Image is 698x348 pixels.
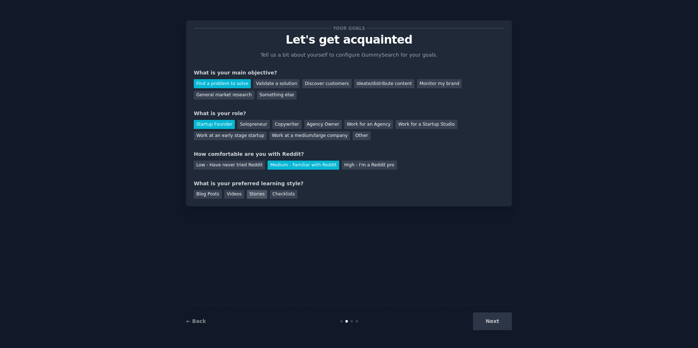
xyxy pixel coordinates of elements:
[237,120,269,129] div: Solopreneur
[194,150,504,158] div: How comfortable are you with Reddit?
[224,190,244,199] div: Videos
[353,131,370,141] div: Other
[194,110,504,117] div: What is your role?
[396,120,457,129] div: Work for a Startup Studio
[247,190,267,199] div: Stories
[342,161,397,170] div: High - I'm a Reddit pro
[257,91,297,100] div: Something else
[194,161,265,170] div: Low - Have never tried Reddit
[194,180,504,187] div: What is your preferred learning style?
[186,318,206,324] a: ← Back
[268,161,339,170] div: Medium - Familiar with Reddit
[417,79,462,88] div: Monitor my brand
[332,24,366,32] span: Your goals
[194,190,222,199] div: Blog Posts
[257,51,441,59] p: Tell us a bit about yourself to configure GummySearch for your goals.
[253,79,300,88] div: Validate a solution
[194,33,504,46] p: Let's get acquainted
[302,79,351,88] div: Discover customers
[194,91,254,100] div: General market research
[270,190,297,199] div: Checklists
[272,120,302,129] div: Copywriter
[194,120,235,129] div: Startup Founder
[269,131,350,141] div: Work at a medium/large company
[194,79,251,88] div: Find a problem to solve
[354,79,414,88] div: Ideate/distribute content
[344,120,393,129] div: Work for an Agency
[194,69,504,77] div: What is your main objective?
[194,131,267,141] div: Work at an early stage startup
[304,120,342,129] div: Agency Owner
